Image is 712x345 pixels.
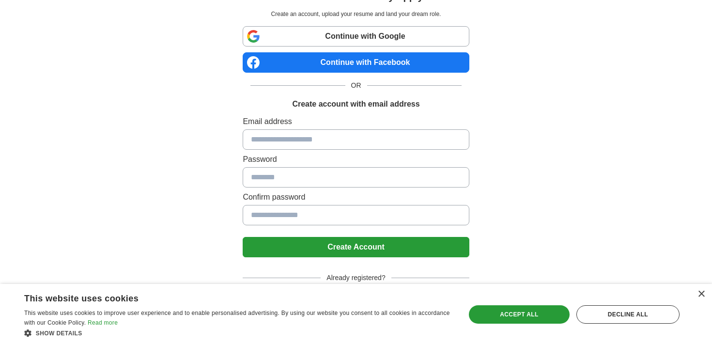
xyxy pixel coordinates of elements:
span: Show details [36,330,82,337]
span: Already registered? [321,273,391,283]
p: Create an account, upload your resume and land your dream role. [245,10,467,18]
div: This website uses cookies [24,290,428,304]
a: Continue with Facebook [243,52,469,73]
label: Password [243,154,469,165]
label: Email address [243,116,469,127]
a: Read more, opens a new window [88,319,118,326]
div: Show details [24,328,452,338]
div: Close [697,291,705,298]
h1: Create account with email address [292,98,419,110]
span: OR [345,80,367,91]
div: Decline all [576,305,680,324]
a: Continue with Google [243,26,469,47]
div: Accept all [469,305,570,324]
span: This website uses cookies to improve user experience and to enable personalised advertising. By u... [24,310,450,326]
label: Confirm password [243,191,469,203]
button: Create Account [243,237,469,257]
